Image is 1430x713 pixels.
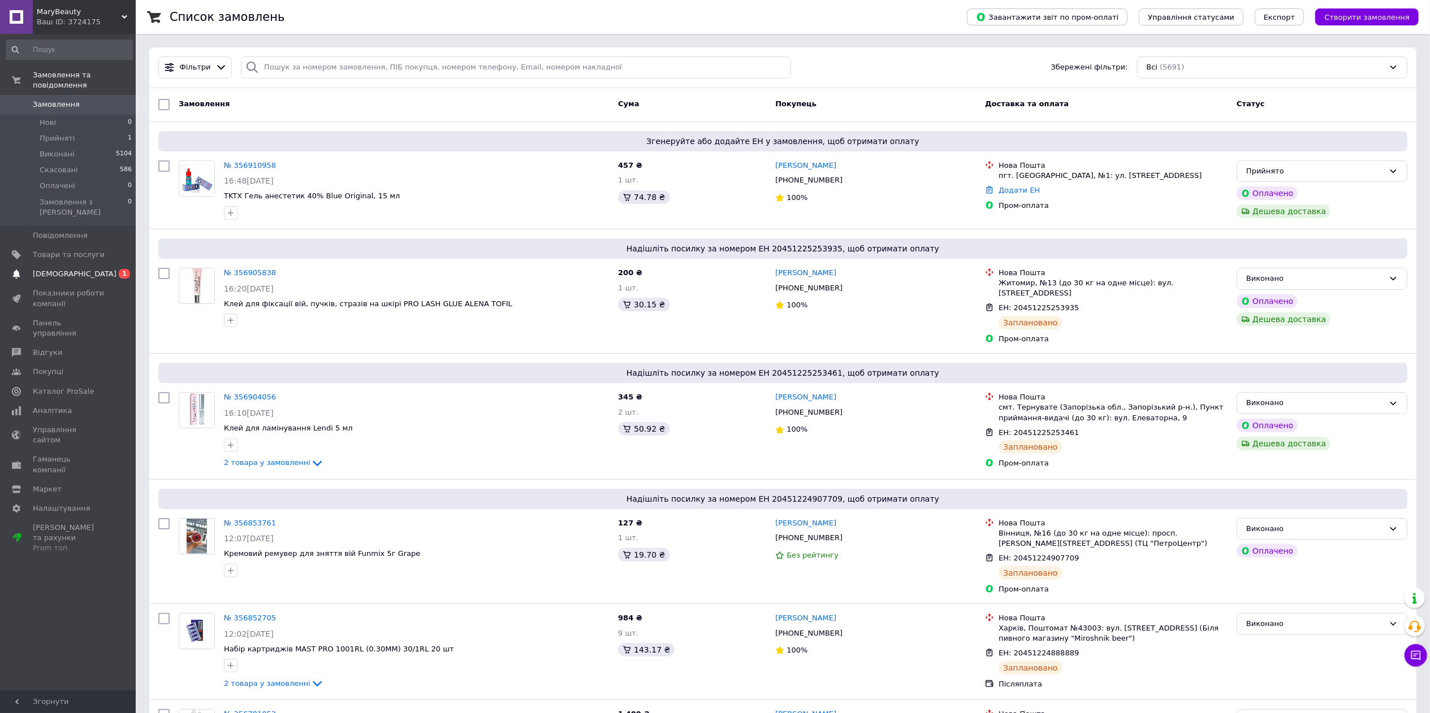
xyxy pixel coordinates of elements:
div: Дешева доставка [1237,205,1330,218]
button: Завантажити звіт по пром-оплаті [967,8,1127,25]
a: 2 товара у замовленні [224,458,324,467]
a: Фото товару [179,268,215,304]
span: Нові [40,118,56,128]
div: Заплановано [999,440,1062,454]
span: 5104 [116,149,132,159]
a: Набір картриджів MAST PRO 1001RL (0.30MM) 30/1RL 20 шт [224,645,454,653]
div: Виконано [1246,397,1384,409]
span: Завантажити звіт по пром-оплаті [976,12,1118,22]
span: [PERSON_NAME] та рахунки [33,523,105,554]
span: Замовлення з [PERSON_NAME] [40,197,128,218]
div: [PHONE_NUMBER] [773,626,845,641]
span: Каталог ProSale [33,386,94,397]
span: 2 товара у замовленні [224,679,310,688]
span: 127 ₴ [618,519,642,527]
span: 0 [128,181,132,191]
div: Нова Пошта [999,160,1228,171]
div: [PHONE_NUMBER] [773,173,845,188]
a: № 356904056 [224,393,276,401]
h1: Список замовлень [170,10,284,24]
span: 345 ₴ [618,393,642,401]
span: Відгуки [33,347,62,358]
span: 1 шт. [618,284,638,292]
div: Виконано [1246,523,1384,535]
div: Виконано [1246,273,1384,285]
span: 1 [128,133,132,144]
div: Післяплата [999,679,1228,689]
span: Покупець [775,99,816,108]
div: Оплачено [1237,544,1298,558]
button: Створити замовлення [1315,8,1419,25]
span: 12:07[DATE] [224,534,274,543]
span: 0 [128,197,132,218]
span: Скасовані [40,165,78,175]
a: Фото товару [179,613,215,649]
input: Пошук [6,40,133,60]
span: ЕН: 20451225253461 [999,428,1079,437]
div: Нова Пошта [999,518,1228,528]
a: Кремовий ремувер для зняття вій Funmix 5г Grape [224,549,420,558]
button: Чат з покупцем [1405,644,1427,667]
span: ЕН: 20451224907709 [999,554,1079,562]
span: Клей для ламінування Lendi 5 мл [224,424,353,432]
a: Додати ЕН [999,186,1040,194]
span: Управління статусами [1148,13,1234,21]
span: Експорт [1264,13,1295,21]
span: [DEMOGRAPHIC_DATA] [33,269,116,279]
div: пгт. [GEOGRAPHIC_DATA], №1: ул. [STREET_ADDRESS] [999,171,1228,181]
span: Оплачені [40,181,75,191]
a: № 356910958 [224,161,276,169]
span: 100% [787,646,807,654]
div: Заплановано [999,316,1062,329]
img: Фото товару [187,519,206,554]
a: 2 товара у замовленні [224,679,324,688]
span: Надішліть посилку за номером ЕН 20451225253461, щоб отримати оплату [163,367,1403,379]
a: [PERSON_NAME] [775,392,836,403]
span: Доставка та оплата [985,99,1069,108]
span: Без рейтингу [787,551,839,559]
div: [PHONE_NUMBER] [773,405,845,420]
span: 0 [128,118,132,128]
span: 100% [787,425,807,433]
div: 143.17 ₴ [618,643,675,657]
span: Надішліть посилку за номером ЕН 20451225253935, щоб отримати оплату [163,243,1403,254]
div: смт. Тернувате (Запорізька обл., Запорізький р-н.), Пункт приймання-видачі (до 30 кг): вул. Елева... [999,402,1228,423]
div: Пром-оплата [999,334,1228,344]
div: Житомир, №13 (до 30 кг на одне місце): вул. [STREET_ADDRESS] [999,278,1228,298]
span: Повідомлення [33,231,88,241]
a: № 356852705 [224,614,276,622]
span: Замовлення [179,99,230,108]
a: Створити замовлення [1304,12,1419,21]
span: 100% [787,193,807,202]
div: [PHONE_NUMBER] [773,531,845,545]
div: Харків, Поштомат №43003: вул. [STREET_ADDRESS] (Біля пивного магазину "Miroshnik beer") [999,623,1228,644]
div: Оплачено [1237,186,1298,200]
span: ЕН: 20451225253935 [999,303,1079,312]
button: Управління статусами [1139,8,1243,25]
a: Фото товару [179,392,215,428]
span: Фільтри [180,62,211,73]
div: 19.70 ₴ [618,548,669,562]
span: 457 ₴ [618,161,642,169]
span: MaryBeauty [37,7,122,17]
span: 2 товара у замовленні [224,458,310,467]
a: Клей для фіксації вій, пучків, стразів на шкірі PRO LASH GLUE ALENA TOFIL [224,299,512,308]
div: Нова Пошта [999,613,1228,623]
div: Ваш ID: 3724175 [37,17,136,27]
div: Prom топ [33,543,105,553]
span: Налаштування [33,503,90,514]
span: 9 шт. [618,629,638,637]
span: Збережені фільтри: [1051,62,1128,73]
div: Заплановано [999,566,1062,580]
span: Замовлення та повідомлення [33,70,136,90]
span: Виконані [40,149,75,159]
span: 586 [120,165,132,175]
div: [PHONE_NUMBER] [773,281,845,295]
div: Дешева доставка [1237,437,1330,450]
a: TKTX Гель анестетик 40% Blue Original, 15 мл [224,192,400,200]
div: Пром-оплата [999,458,1228,468]
span: 200 ₴ [618,268,642,277]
